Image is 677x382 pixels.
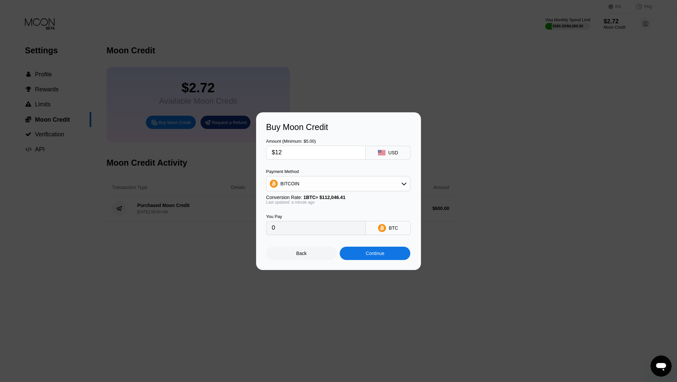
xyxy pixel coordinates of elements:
div: BITCOIN [266,177,410,190]
div: Payment Method [266,169,410,174]
div: BTC [389,225,398,231]
div: Buy Moon Credit [266,122,411,132]
div: Back [266,247,337,260]
div: Conversion Rate: [266,195,410,200]
div: Continue [366,251,384,256]
div: You Pay [266,214,366,219]
iframe: Button to launch messaging window [650,355,672,377]
div: Last updated: a minute ago [266,200,410,205]
div: Continue [340,247,410,260]
div: BITCOIN [280,181,299,186]
input: $0.00 [272,146,360,159]
span: 1 BTC ≈ $112,046.41 [303,195,345,200]
div: USD [388,150,398,155]
div: Back [296,251,307,256]
div: Amount (Minimum: $5.00) [266,139,366,144]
